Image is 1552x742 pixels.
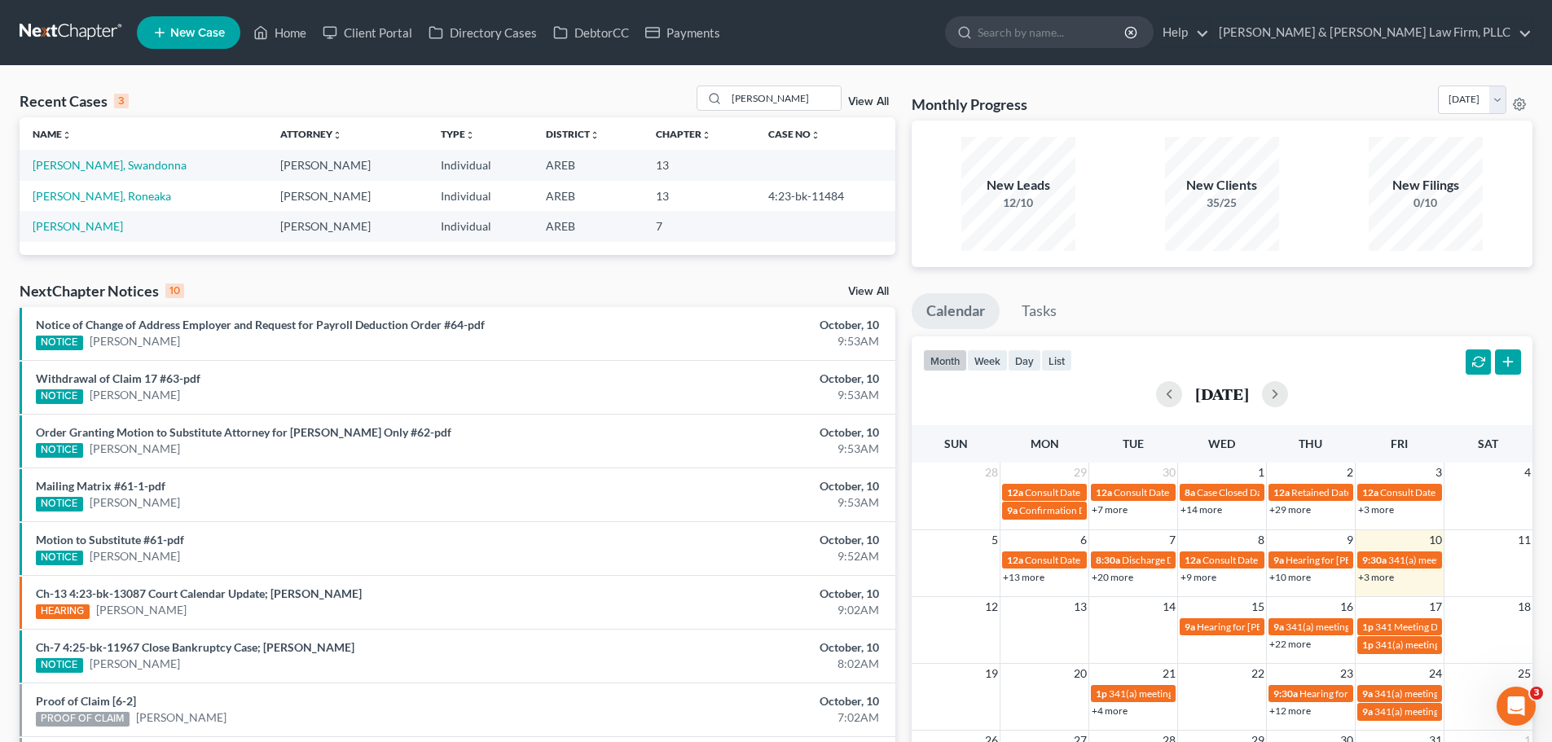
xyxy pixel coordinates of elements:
a: Order Granting Motion to Substitute Attorney for [PERSON_NAME] Only #62-pdf [36,425,451,439]
a: Home [245,18,314,47]
a: [PERSON_NAME] [136,709,226,726]
span: 22 [1250,664,1266,683]
input: Search by name... [978,17,1127,47]
div: 10 [165,283,184,298]
div: 9:53AM [609,441,879,457]
a: +12 more [1269,705,1311,717]
h3: Monthly Progress [912,94,1027,114]
i: unfold_more [465,130,475,140]
td: Individual [428,150,533,180]
span: Retained Date for [PERSON_NAME][GEOGRAPHIC_DATA] [1291,486,1543,498]
span: 8a [1185,486,1195,498]
span: 12 [983,597,1000,617]
span: Tue [1123,437,1144,450]
span: 12a [1273,486,1290,498]
a: Withdrawal of Claim 17 #63-pdf [36,371,200,385]
span: 23 [1339,664,1355,683]
i: unfold_more [332,130,342,140]
span: 9a [1362,687,1373,700]
a: +9 more [1180,571,1216,583]
span: 9a [1273,554,1284,566]
td: Individual [428,211,533,241]
span: Hearing for [PERSON_NAME] [1299,687,1427,700]
a: Directory Cases [420,18,545,47]
div: October, 10 [609,532,879,548]
span: 15 [1250,597,1266,617]
a: Ch-7 4:25-bk-11967 Close Bankruptcy Case; [PERSON_NAME] [36,640,354,654]
span: 5 [990,530,1000,550]
a: Client Portal [314,18,420,47]
a: +20 more [1092,571,1133,583]
span: 3 [1530,687,1543,700]
td: Individual [428,181,533,211]
span: Consult Date for [PERSON_NAME], [PERSON_NAME] [1025,554,1254,566]
a: +22 more [1269,638,1311,650]
div: 7:02AM [609,709,879,726]
td: AREB [533,211,643,241]
a: [PERSON_NAME] [33,219,123,233]
div: October, 10 [609,424,879,441]
span: 8:30a [1096,554,1120,566]
a: [PERSON_NAME] [90,494,180,511]
a: +4 more [1092,705,1128,717]
i: unfold_more [811,130,820,140]
span: Consult Date for [PERSON_NAME] [1202,554,1351,566]
span: 2 [1345,463,1355,482]
button: day [1008,349,1041,371]
a: Payments [637,18,728,47]
a: Notice of Change of Address Employer and Request for Payroll Deduction Order #64-pdf [36,318,485,331]
div: 9:53AM [609,494,879,511]
a: +10 more [1269,571,1311,583]
span: Sun [944,437,968,450]
td: 7 [643,211,755,241]
div: NOTICE [36,336,83,350]
div: 8:02AM [609,656,879,672]
a: [PERSON_NAME] [90,387,180,403]
span: 18 [1516,597,1532,617]
span: Confirmation Date for [PERSON_NAME] [1019,504,1192,516]
h2: [DATE] [1195,385,1249,402]
div: NOTICE [36,389,83,404]
span: 19 [983,664,1000,683]
span: 9a [1185,621,1195,633]
span: 29 [1072,463,1088,482]
a: +13 more [1003,571,1044,583]
div: October, 10 [609,478,879,494]
a: Typeunfold_more [441,128,475,140]
div: NextChapter Notices [20,281,184,301]
span: Consult Date for Love, [PERSON_NAME] [1025,486,1198,498]
td: 13 [643,150,755,180]
span: 20 [1072,664,1088,683]
div: 9:52AM [609,548,879,564]
a: Help [1154,18,1209,47]
span: Fri [1391,437,1408,450]
span: 7 [1167,530,1177,550]
div: HEARING [36,604,90,619]
button: list [1041,349,1072,371]
td: AREB [533,150,643,180]
span: 24 [1427,664,1444,683]
a: Tasks [1007,293,1071,329]
button: month [923,349,967,371]
span: 11 [1516,530,1532,550]
span: 3 [1434,463,1444,482]
a: [PERSON_NAME] [90,656,180,672]
span: 21 [1161,664,1177,683]
div: 35/25 [1165,195,1279,211]
a: [PERSON_NAME], Swandonna [33,158,187,172]
td: [PERSON_NAME] [267,150,428,180]
div: 9:53AM [609,387,879,403]
td: 4:23-bk-11484 [755,181,895,211]
span: 9a [1007,504,1018,516]
a: [PERSON_NAME] [90,548,180,564]
span: 25 [1516,664,1532,683]
a: Calendar [912,293,1000,329]
a: [PERSON_NAME] [90,441,180,457]
span: New Case [170,27,225,39]
td: [PERSON_NAME] [267,211,428,241]
i: unfold_more [701,130,711,140]
span: Sat [1478,437,1498,450]
div: October, 10 [609,371,879,387]
td: 13 [643,181,755,211]
span: 16 [1339,597,1355,617]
